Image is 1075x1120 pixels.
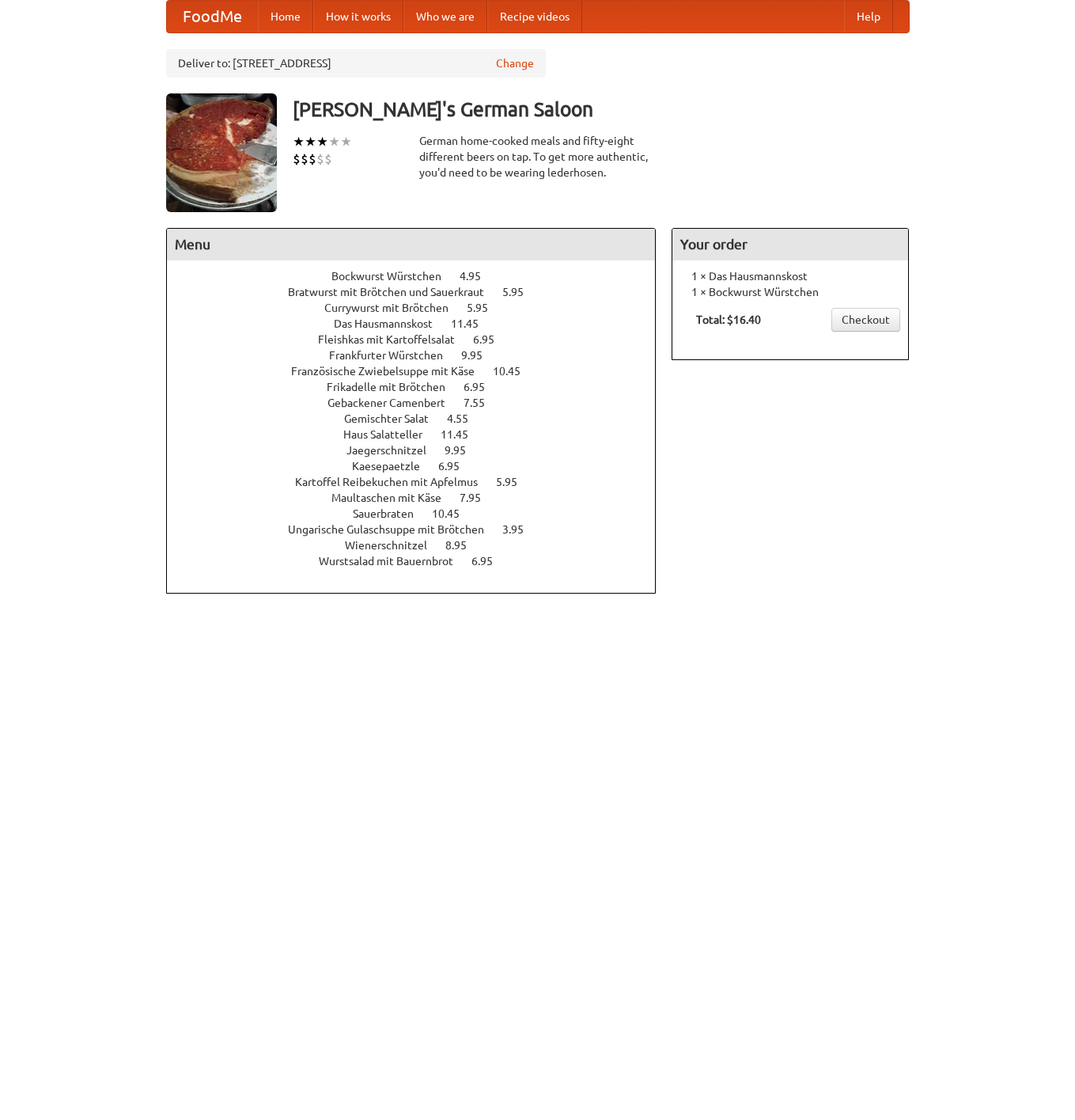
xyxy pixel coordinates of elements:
a: Gebackener Camenbert 7.55 [327,397,514,409]
a: FoodMe [167,1,258,32]
span: 6.95 [464,381,501,393]
div: German home-cooked meals and fifty-eight different beers on tap. To get more authentic, you'd nee... [419,133,657,180]
span: 6.95 [471,555,509,568]
span: 11.45 [451,317,494,330]
b: Total: $16.40 [696,313,761,326]
span: Französische Zwiebelsuppe mit Käse [291,365,490,378]
a: Jaegerschnitzel 9.95 [346,444,495,457]
li: ★ [293,133,305,150]
li: ★ [316,133,328,150]
span: 4.55 [447,412,484,425]
a: Fleishkas mit Kartoffelsalat 6.95 [318,333,524,346]
a: Checkout [831,308,900,332]
a: How it works [313,1,403,32]
span: 10.45 [493,365,536,378]
a: Ungarische Gulaschsuppe mit Brötchen 3.95 [288,523,553,536]
a: Change [496,55,534,71]
span: 6.95 [438,460,475,473]
div: Deliver to: [STREET_ADDRESS] [166,49,546,78]
a: Bratwurst mit Brötchen und Sauerkraut 5.95 [288,286,553,298]
a: Frankfurter Würstchen 9.95 [329,349,512,362]
span: Wurstsalad mit Bauernbrot [319,555,469,568]
h4: Your order [672,229,908,260]
a: Recipe videos [487,1,582,32]
span: Kaesepaetzle [352,460,436,473]
span: Bockwurst Würstchen [331,270,457,283]
span: Kartoffel Reibekuchen mit Apfelmus [295,476,494,488]
a: Kartoffel Reibekuchen mit Apfelmus 5.95 [295,476,547,488]
span: 6.95 [473,333,510,346]
span: 9.95 [445,444,482,457]
span: 5.95 [502,286,539,298]
span: Gemischter Salat [344,412,445,425]
span: Ungarische Gulaschsuppe mit Brötchen [288,523,500,536]
li: $ [324,150,332,168]
li: ★ [305,133,316,150]
span: Frikadelle mit Brötchen [327,381,461,393]
a: Wienerschnitzel 8.95 [345,539,496,552]
span: 3.95 [502,523,539,536]
h4: Menu [167,229,656,260]
span: Das Hausmannskost [334,317,449,330]
a: Haus Salatteller 11.45 [343,428,498,441]
span: Jaegerschnitzel [346,444,442,457]
li: 1 × Bockwurst Würstchen [680,284,900,300]
li: $ [308,150,316,168]
span: 7.55 [464,397,501,409]
span: 5.95 [496,476,533,488]
span: Wienerschnitzel [345,539,443,552]
a: Gemischter Salat 4.55 [344,412,498,425]
a: Kaesepaetzle 6.95 [352,460,489,473]
a: Sauerbraten 10.45 [353,507,489,520]
span: Sauerbraten [353,507,430,520]
a: Home [258,1,313,32]
li: $ [316,150,324,168]
span: Fleishkas mit Kartoffelsalat [318,333,471,346]
span: 11.45 [441,428,484,441]
li: $ [293,150,301,168]
li: ★ [328,133,340,150]
a: Bockwurst Würstchen 4.95 [331,270,510,283]
span: Haus Salatteller [343,428,438,441]
span: 4.95 [460,270,497,283]
span: 10.45 [432,507,475,520]
span: 9.95 [461,349,498,362]
a: Help [844,1,893,32]
span: Maultaschen mit Käse [331,492,457,504]
img: angular.jpg [166,93,277,212]
span: 5.95 [467,302,504,314]
a: Französische Zwiebelsuppe mit Käse 10.45 [291,365,550,378]
span: 8.95 [445,539,483,552]
span: Bratwurst mit Brötchen und Sauerkraut [288,286,500,298]
li: ★ [340,133,352,150]
a: Who we are [403,1,487,32]
span: Currywurst mit Brötchen [324,302,464,314]
li: 1 × Das Hausmannskost [680,268,900,284]
a: Currywurst mit Brötchen 5.95 [324,302,517,314]
a: Frikadelle mit Brötchen 6.95 [327,381,514,393]
li: $ [301,150,308,168]
span: 7.95 [460,492,497,504]
span: Gebackener Camenbert [327,397,461,409]
a: Wurstsalad mit Bauernbrot 6.95 [319,555,522,568]
a: Das Hausmannskost 11.45 [334,317,508,330]
a: Maultaschen mit Käse 7.95 [331,492,510,504]
span: Frankfurter Würstchen [329,349,459,362]
h3: [PERSON_NAME]'s German Saloon [293,93,910,125]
